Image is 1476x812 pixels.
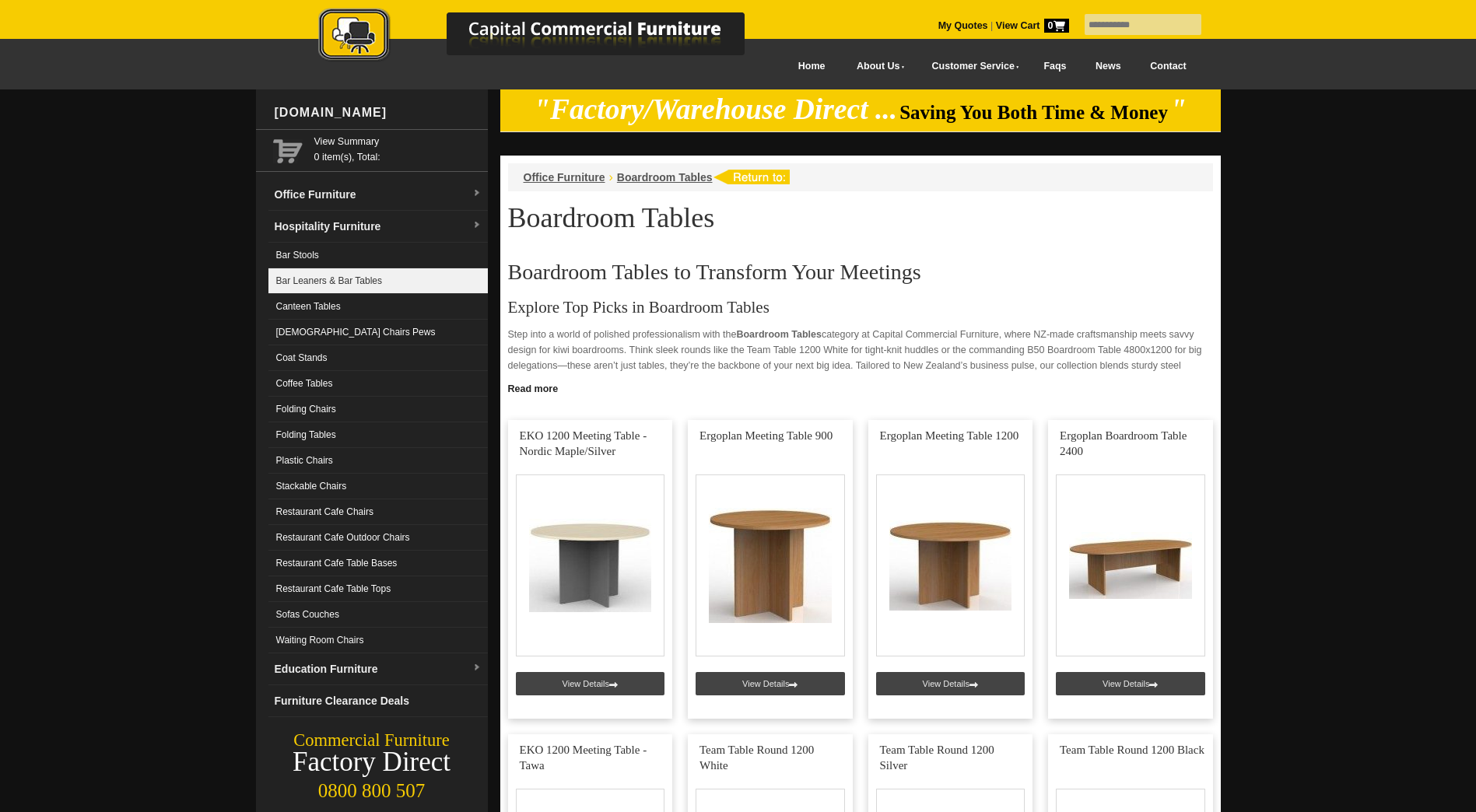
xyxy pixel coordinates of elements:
img: Capital Commercial Furniture Logo [275,8,820,65]
img: dropdown [472,221,482,230]
a: Waiting Room Chairs [268,628,488,653]
a: [DEMOGRAPHIC_DATA] Chairs Pews [268,320,488,345]
a: Furniture Clearance Deals [268,685,488,717]
a: Canteen Tables [268,294,488,320]
div: Factory Direct [256,751,488,773]
span: Saving You Both Time & Money [899,102,1168,123]
a: My Quotes [938,20,988,31]
a: Coat Stands [268,345,488,371]
em: "Factory/Warehouse Direct ... [534,93,897,125]
a: Sofas Couches [268,602,488,628]
a: Bar Leaners & Bar Tables [268,268,488,294]
a: Folding Tables [268,422,488,448]
a: Faqs [1029,49,1082,84]
a: About Us [840,49,914,84]
li: › [609,170,613,185]
div: [DOMAIN_NAME] [268,89,488,136]
a: Restaurant Cafe Outdoor Chairs [268,525,488,551]
a: Contact [1135,49,1201,84]
img: dropdown [472,189,482,198]
a: Restaurant Cafe Table Bases [268,551,488,576]
a: Boardroom Tables [617,171,713,184]
span: 0 item(s), Total: [314,134,482,163]
a: Office Furnituredropdown [268,179,488,211]
a: Click to read more [500,377,1221,397]
a: Capital Commercial Furniture Logo [275,8,820,69]
em: " [1170,93,1187,125]
h1: Boardroom Tables [508,203,1213,233]
h3: Explore Top Picks in Boardroom Tables [508,299,1213,315]
a: Coffee Tables [268,371,488,397]
strong: Boardroom Tables [736,329,822,340]
strong: View Cart [996,20,1069,31]
a: Bar Stools [268,243,488,268]
a: Restaurant Cafe Table Tops [268,576,488,602]
a: Hospitality Furnituredropdown [268,211,488,243]
a: View Summary [314,134,482,149]
img: dropdown [472,663,482,673]
a: Education Furnituredropdown [268,653,488,685]
a: Plastic Chairs [268,448,488,474]
span: 0 [1044,19,1069,33]
a: Restaurant Cafe Chairs [268,499,488,525]
a: Folding Chairs [268,397,488,422]
a: View Cart0 [993,20,1068,31]
a: News [1081,49,1135,84]
img: return to [713,170,790,184]
p: Step into a world of polished professionalism with the category at Capital Commercial Furniture, ... [508,327,1213,389]
a: Customer Service [914,49,1029,84]
div: Commercial Furniture [256,730,488,751]
div: 0800 800 507 [256,772,488,802]
a: Stackable Chairs [268,474,488,499]
a: Office Furniture [524,171,605,184]
h2: Boardroom Tables to Transform Your Meetings [508,261,1213,284]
